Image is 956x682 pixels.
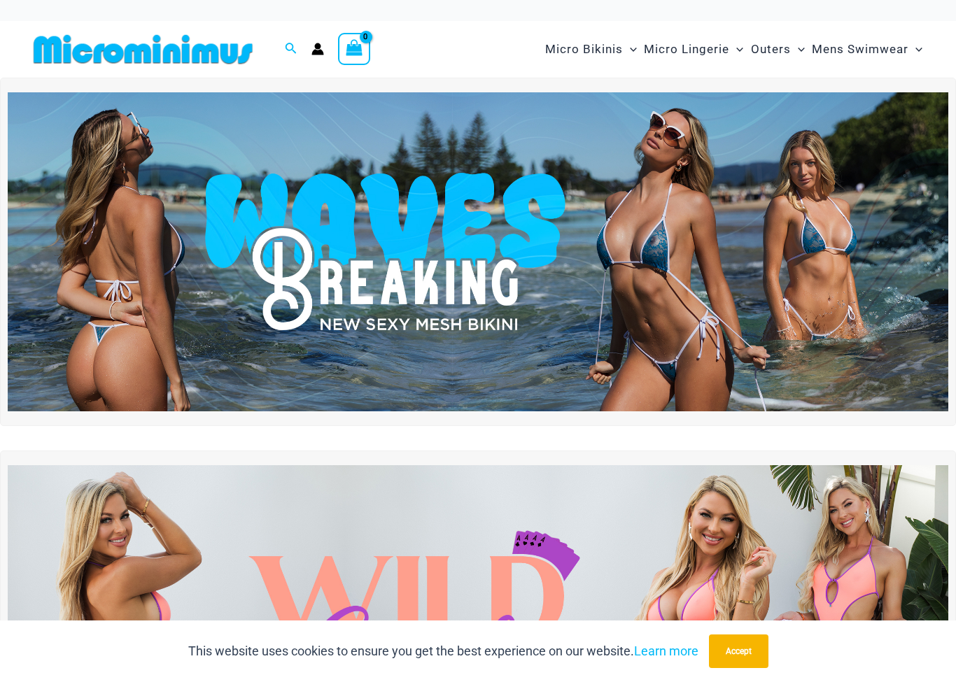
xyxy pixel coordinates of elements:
[729,31,743,67] span: Menu Toggle
[623,31,637,67] span: Menu Toggle
[634,644,698,658] a: Learn more
[311,43,324,55] a: Account icon link
[791,31,805,67] span: Menu Toggle
[751,31,791,67] span: Outers
[338,33,370,65] a: View Shopping Cart, empty
[188,641,698,662] p: This website uses cookies to ensure you get the best experience on our website.
[812,31,908,67] span: Mens Swimwear
[540,26,928,73] nav: Site Navigation
[8,92,948,412] img: Waves Breaking Ocean Bikini Pack
[285,41,297,58] a: Search icon link
[542,28,640,71] a: Micro BikinisMenu ToggleMenu Toggle
[908,31,922,67] span: Menu Toggle
[709,634,768,668] button: Accept
[545,31,623,67] span: Micro Bikinis
[640,28,747,71] a: Micro LingerieMenu ToggleMenu Toggle
[747,28,808,71] a: OutersMenu ToggleMenu Toggle
[644,31,729,67] span: Micro Lingerie
[28,34,258,65] img: MM SHOP LOGO FLAT
[808,28,926,71] a: Mens SwimwearMenu ToggleMenu Toggle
